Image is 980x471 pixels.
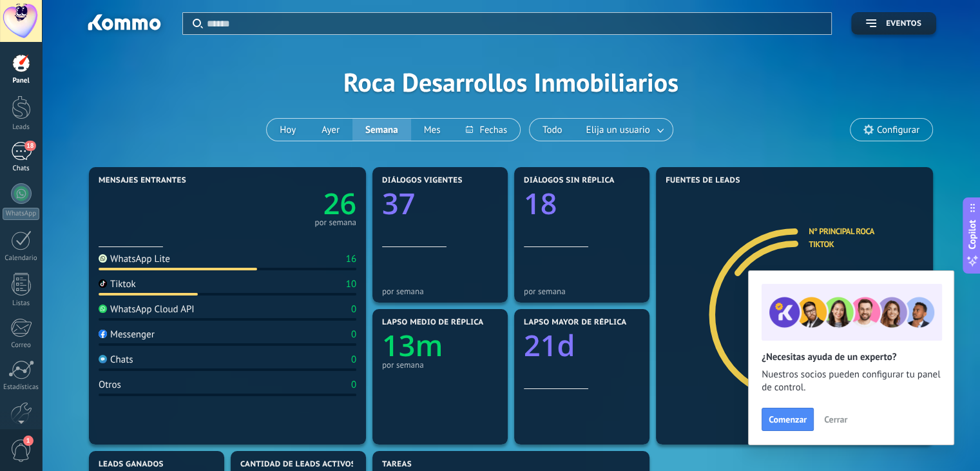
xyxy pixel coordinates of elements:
button: Ayer [309,119,352,141]
span: Configurar [877,125,919,135]
div: Correo [3,341,40,350]
div: por semana [382,286,498,296]
button: Eventos [851,12,936,35]
a: 21d [524,326,640,365]
span: Diálogos vigentes [382,176,463,185]
div: 0 [351,303,356,316]
a: N° Principal Roca [809,226,874,237]
div: WhatsApp Lite [99,253,170,265]
span: Cerrar [824,415,847,424]
button: Fechas [453,119,519,141]
text: 13m [382,326,443,365]
span: Elija un usuario [584,121,653,139]
div: Messenger [99,328,155,341]
div: 0 [351,354,356,366]
img: Chats [99,355,107,363]
span: 18 [24,141,35,151]
div: Tiktok [99,278,136,290]
a: 26 [227,184,356,223]
div: Listas [3,299,40,308]
div: Leads [3,123,40,132]
span: Eventos [886,19,921,28]
span: Mensajes entrantes [99,176,186,185]
div: WhatsApp [3,208,39,220]
button: Semana [352,119,411,141]
span: Diálogos sin réplica [524,176,615,185]
button: Cerrar [818,410,853,429]
button: Mes [411,119,454,141]
div: Calendario [3,254,40,263]
div: por semana [314,219,356,226]
h2: ¿Necesitas ayuda de un experto? [762,351,941,363]
button: Comenzar [762,408,814,431]
span: 1 [23,436,34,446]
div: 16 [346,253,356,265]
button: Elija un usuario [575,119,673,141]
div: WhatsApp Cloud API [99,303,195,316]
div: por semana [524,286,640,296]
div: Chats [3,165,40,173]
text: 37 [382,184,415,223]
img: Messenger [99,330,107,338]
text: 21d [524,326,575,365]
div: por semana [382,360,498,370]
div: 0 [351,379,356,391]
div: Panel [3,77,40,85]
span: Lapso medio de réplica [382,318,484,327]
text: 26 [323,184,356,223]
div: Estadísticas [3,383,40,392]
span: Tareas [382,460,412,469]
img: WhatsApp Lite [99,254,107,263]
span: Copilot [966,220,979,250]
button: Hoy [267,119,309,141]
span: Leads ganados [99,460,164,469]
img: Tiktok [99,279,107,288]
img: WhatsApp Cloud API [99,305,107,313]
span: Fuentes de leads [666,176,740,185]
span: Comenzar [769,415,807,424]
span: Cantidad de leads activos [240,460,356,469]
div: 10 [346,278,356,290]
text: 18 [524,184,557,223]
div: Chats [99,354,133,366]
a: TikTok [809,239,834,250]
div: Otros [99,379,121,391]
span: Lapso mayor de réplica [524,318,626,327]
button: Todo [530,119,575,141]
span: Nuestros socios pueden configurar tu panel de control. [762,368,941,394]
div: 0 [351,328,356,341]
